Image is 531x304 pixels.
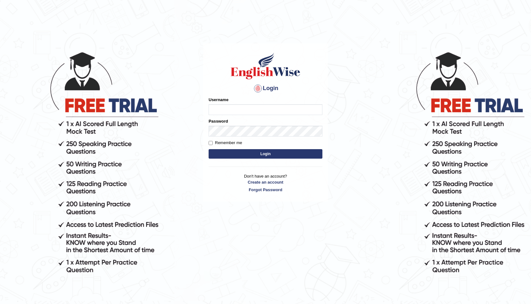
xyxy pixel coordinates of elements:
[209,173,322,193] p: Don't have an account?
[229,52,302,80] img: Logo of English Wise sign in for intelligent practice with AI
[209,97,229,103] label: Username
[209,141,213,145] input: Remember me
[209,179,322,185] a: Create an account
[209,140,242,146] label: Remember me
[209,149,322,159] button: Login
[209,118,228,124] label: Password
[209,187,322,193] a: Forgot Password
[209,83,322,94] h4: Login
